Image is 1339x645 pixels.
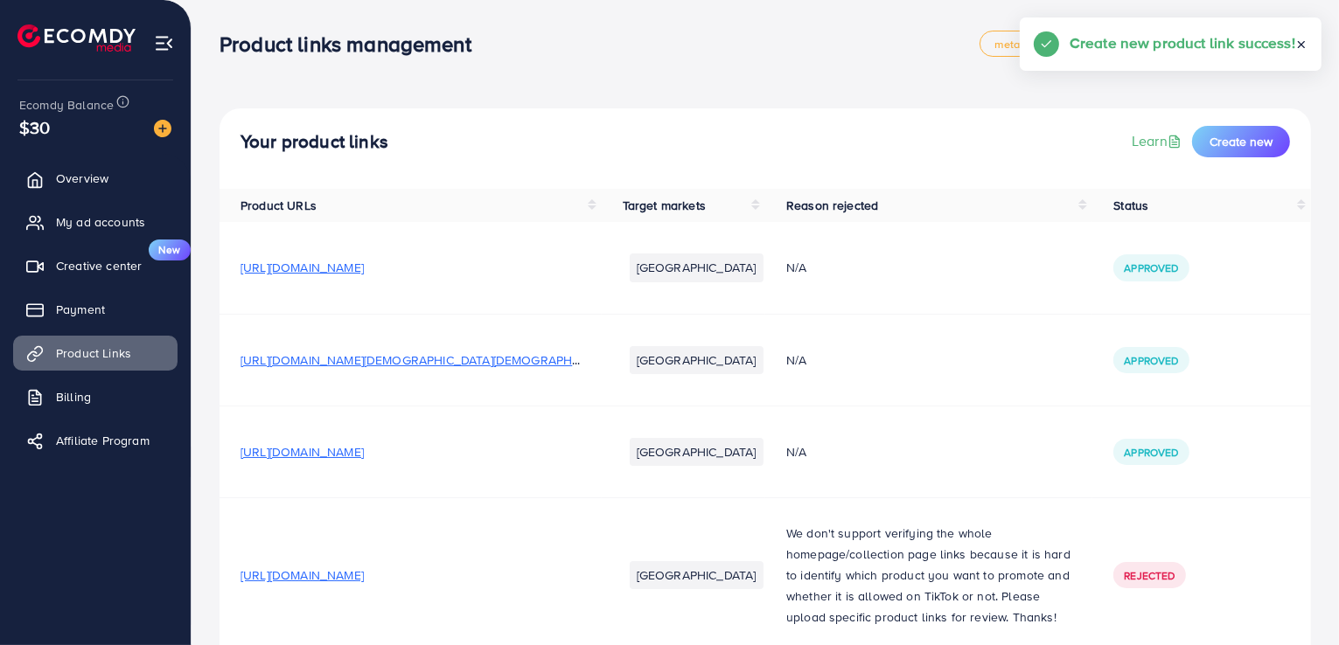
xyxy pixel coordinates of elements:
[241,259,364,276] span: [URL][DOMAIN_NAME]
[630,253,764,281] li: [GEOGRAPHIC_DATA]
[19,96,114,114] span: Ecomdy Balance
[13,248,178,283] a: Creative centerNew
[786,259,806,276] span: N/A
[1210,133,1273,150] span: Create new
[13,336,178,371] a: Product Links
[13,161,178,196] a: Overview
[980,31,1116,57] a: metap_pakistan_001
[241,131,388,153] h4: Your product links
[786,197,878,214] span: Reason rejected
[154,120,171,137] img: image
[149,239,191,260] span: New
[1192,126,1290,157] button: Create new
[13,205,178,239] a: My ad accounts
[241,566,364,584] span: [URL][DOMAIN_NAME]
[56,432,150,449] span: Affiliate Program
[241,197,317,214] span: Product URLs
[56,301,105,318] span: Payment
[17,24,136,52] img: logo
[16,109,54,145] span: $30
[13,423,178,458] a: Affiliate Program
[994,38,1101,50] span: metap_pakistan_001
[623,197,706,214] span: Target markets
[630,346,764,374] li: [GEOGRAPHIC_DATA]
[13,292,178,327] a: Payment
[56,213,145,231] span: My ad accounts
[1070,31,1295,54] h5: Create new product link success!
[1124,568,1175,583] span: Rejected
[786,351,806,369] span: N/A
[1265,566,1326,632] iframe: Chat
[56,257,142,274] span: Creative center
[56,344,131,362] span: Product Links
[1124,353,1178,368] span: Approved
[1113,197,1148,214] span: Status
[786,523,1071,628] p: We don't support verifying the whole homepage/collection page links because it is hard to identif...
[630,438,764,466] li: [GEOGRAPHIC_DATA]
[154,33,174,53] img: menu
[56,170,108,187] span: Overview
[13,379,178,414] a: Billing
[1124,445,1178,460] span: Approved
[786,443,806,461] span: N/A
[241,443,364,461] span: [URL][DOMAIN_NAME]
[241,351,623,369] span: [URL][DOMAIN_NAME][DEMOGRAPHIC_DATA][DEMOGRAPHIC_DATA]
[1132,131,1185,151] a: Learn
[630,561,764,589] li: [GEOGRAPHIC_DATA]
[220,31,485,57] h3: Product links management
[56,388,91,406] span: Billing
[1124,260,1178,275] span: Approved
